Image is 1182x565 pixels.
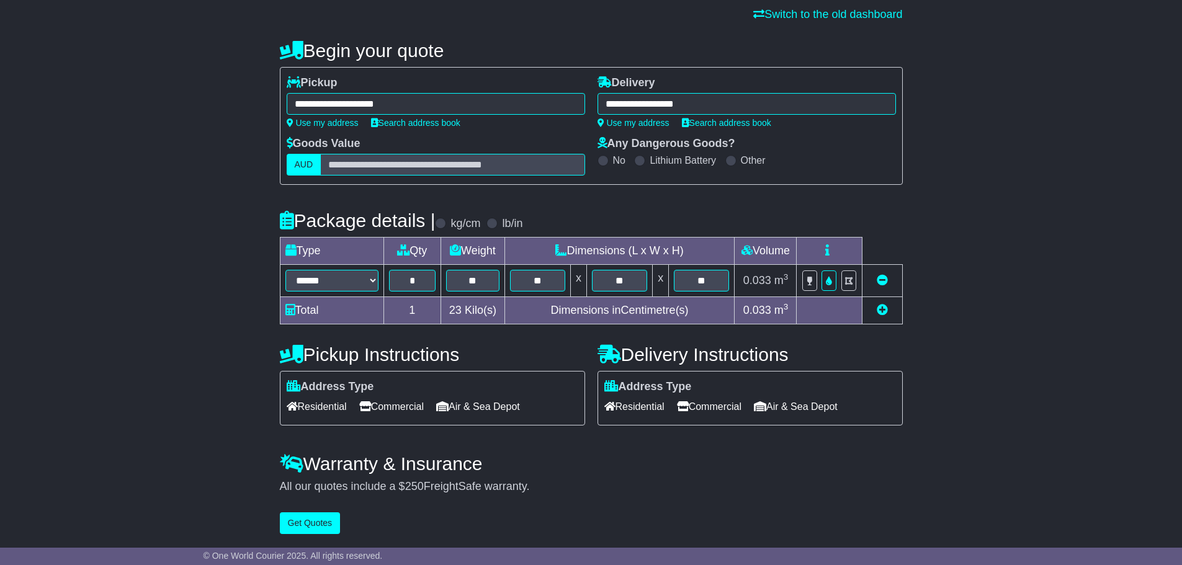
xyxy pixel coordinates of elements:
label: Lithium Battery [650,154,716,166]
td: x [653,265,669,297]
h4: Package details | [280,210,436,231]
a: Use my address [287,118,359,128]
button: Get Quotes [280,512,341,534]
div: All our quotes include a $ FreightSafe warranty. [280,480,903,494]
label: Any Dangerous Goods? [598,137,735,151]
a: Switch to the old dashboard [753,8,902,20]
td: Volume [735,238,797,265]
span: Commercial [359,397,424,416]
span: 0.033 [743,274,771,287]
span: 23 [449,304,462,316]
span: Air & Sea Depot [754,397,838,416]
sup: 3 [784,302,789,311]
td: Type [280,238,383,265]
h4: Begin your quote [280,40,903,61]
span: Residential [604,397,665,416]
td: Dimensions in Centimetre(s) [504,297,735,324]
span: 0.033 [743,304,771,316]
a: Remove this item [877,274,888,287]
label: Address Type [287,380,374,394]
td: Weight [441,238,505,265]
h4: Pickup Instructions [280,344,585,365]
td: Total [280,297,383,324]
span: m [774,274,789,287]
a: Search address book [371,118,460,128]
label: Delivery [598,76,655,90]
label: lb/in [502,217,522,231]
span: m [774,304,789,316]
a: Add new item [877,304,888,316]
label: Pickup [287,76,338,90]
label: kg/cm [450,217,480,231]
h4: Warranty & Insurance [280,453,903,474]
label: Other [741,154,766,166]
span: © One World Courier 2025. All rights reserved. [204,551,383,561]
span: 250 [405,480,424,492]
span: Commercial [677,397,741,416]
h4: Delivery Instructions [598,344,903,365]
a: Use my address [598,118,669,128]
td: 1 [383,297,441,324]
sup: 3 [784,272,789,282]
label: No [613,154,625,166]
td: x [570,265,586,297]
td: Kilo(s) [441,297,505,324]
td: Dimensions (L x W x H) [504,238,735,265]
label: Goods Value [287,137,360,151]
span: Air & Sea Depot [436,397,520,416]
label: AUD [287,154,321,176]
label: Address Type [604,380,692,394]
a: Search address book [682,118,771,128]
span: Residential [287,397,347,416]
td: Qty [383,238,441,265]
